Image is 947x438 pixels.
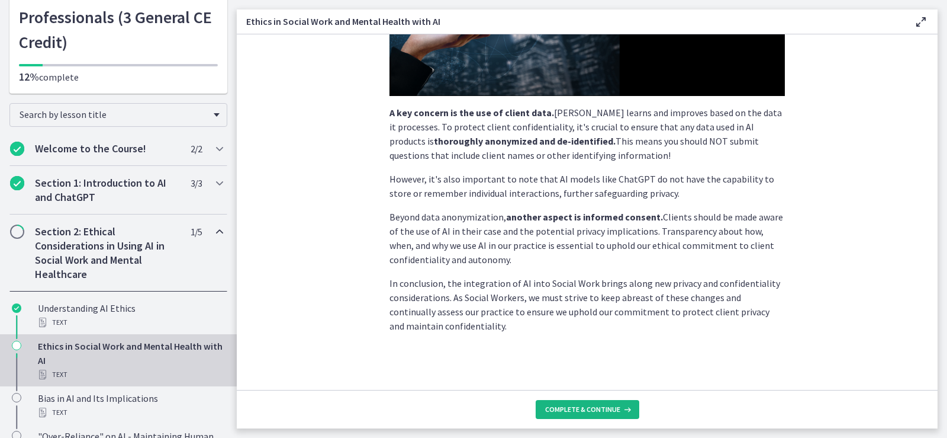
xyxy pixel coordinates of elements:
i: Completed [10,176,24,190]
div: Bias in AI and Its Implications [38,391,223,420]
h2: Welcome to the Course! [35,142,179,156]
p: However, it's also important to note that AI models like ChatGPT do not have the capability to st... [389,172,785,200]
h2: Section 2: Ethical Considerations in Using AI in Social Work and Mental Healthcare [35,225,179,282]
div: Text [38,315,223,330]
h3: Ethics in Social Work and Mental Health with AI [246,14,895,28]
p: In conclusion, the integration of AI into Social Work brings along new privacy and confidentialit... [389,276,785,333]
div: Ethics in Social Work and Mental Health with AI [38,339,223,382]
div: Text [38,405,223,420]
span: Complete & continue [545,405,620,414]
p: complete [19,70,218,84]
span: 1 / 5 [191,225,202,239]
strong: thoroughly anonymized and de-identified. [434,135,616,147]
span: 12% [19,70,39,84]
span: 3 / 3 [191,176,202,190]
div: Understanding AI Ethics [38,301,223,330]
span: Search by lesson title [20,108,208,120]
i: Completed [10,142,24,156]
h2: Section 1: Introduction to AI and ChatGPT [35,176,179,204]
p: [PERSON_NAME] learns and improves based on the data it processes. To protect client confidentiali... [389,105,785,162]
button: Complete & continue [536,400,639,419]
strong: A key concern is the use of client data. [389,107,554,119]
i: Completed [12,303,21,313]
span: 2 / 2 [191,142,202,156]
div: Search by lesson title [9,103,227,127]
strong: another aspect is informed consent. [506,211,663,223]
div: Text [38,367,223,382]
p: Beyond data anonymization, Clients should be made aware of the use of AI in their case and the po... [389,210,785,267]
